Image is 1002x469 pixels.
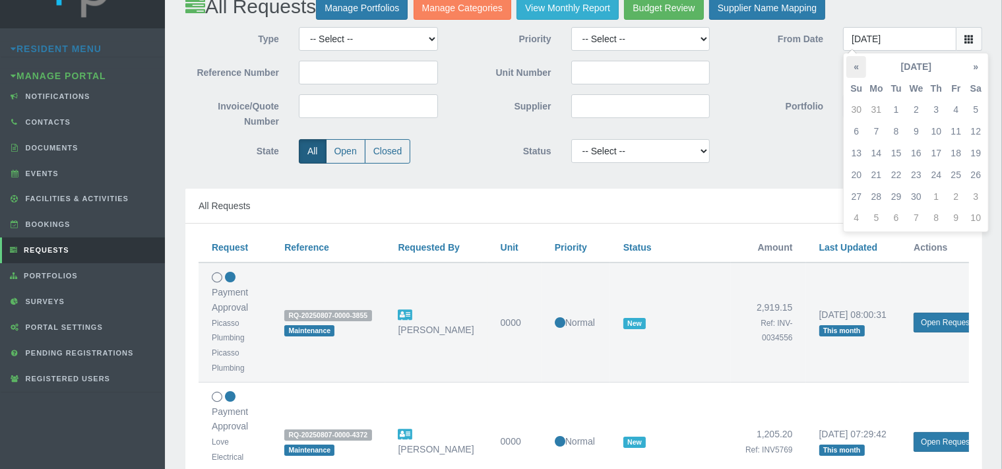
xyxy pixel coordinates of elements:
[966,56,986,78] th: »
[212,319,245,343] small: Picasso Plumbing
[20,246,69,254] span: Requests
[761,319,792,343] small: Ref: INV-0034556
[966,121,986,142] td: 12
[758,242,793,253] span: Amount
[946,78,966,100] th: Fr
[22,375,110,383] span: Registered Users
[966,78,986,100] th: Sa
[720,94,833,114] label: Portfolio
[22,220,71,228] span: Bookings
[185,189,982,224] div: All Requests
[866,207,886,229] td: 5
[946,99,966,121] td: 4
[11,71,106,81] a: Manage Portal
[806,263,901,382] td: [DATE] 08:00:31
[284,310,371,321] span: RQ-20250807-0000-3855
[448,94,561,114] label: Supplier
[448,27,561,47] label: Priority
[365,139,411,164] label: Closed
[819,242,878,253] a: Last Updated
[22,323,103,331] span: Portal Settings
[175,61,289,80] label: Reference Number
[284,325,334,336] span: Maintenance
[946,121,966,142] td: 11
[926,121,946,142] td: 10
[555,242,587,253] a: Priority
[946,164,966,186] td: 25
[946,186,966,208] td: 2
[212,242,248,253] a: Request
[866,164,886,186] td: 21
[946,142,966,164] td: 18
[819,445,865,456] span: This month
[22,92,90,100] span: Notifications
[846,99,866,121] td: 30
[887,99,906,121] td: 1
[623,437,646,448] span: New
[866,121,886,142] td: 7
[966,186,986,208] td: 3
[906,186,927,208] td: 30
[866,78,886,100] th: Mo
[284,429,371,441] span: RQ-20250807-0000-4372
[284,445,334,456] span: Maintenance
[846,207,866,229] td: 4
[199,263,271,382] td: Payment Approval
[22,118,71,126] span: Contacts
[906,99,927,121] td: 2
[175,139,289,159] label: State
[623,242,652,253] a: Status
[212,437,243,462] small: Love Electrical
[946,207,966,229] td: 9
[866,142,886,164] td: 14
[623,318,646,329] span: New
[487,263,542,382] td: 0000
[22,297,65,305] span: Surveys
[926,142,946,164] td: 17
[501,242,518,253] a: Unit
[926,164,946,186] td: 24
[906,142,927,164] td: 16
[926,186,946,208] td: 1
[212,348,245,373] small: Picasso Plumbing
[22,195,129,203] span: Facilities & Activities
[966,207,986,229] td: 10
[887,186,906,208] td: 29
[299,139,327,164] label: All
[385,263,487,382] td: [PERSON_NAME]
[846,78,866,100] th: Su
[846,186,866,208] td: 27
[846,164,866,186] td: 20
[906,164,927,186] td: 23
[745,445,792,454] small: Ref: INV5769
[398,242,460,253] a: Requested By
[22,170,59,177] span: Events
[448,139,561,159] label: Status
[887,78,906,100] th: Tu
[914,313,979,332] a: Open Request
[887,207,906,229] td: 6
[887,142,906,164] td: 15
[175,27,289,47] label: Type
[284,242,329,253] a: Reference
[866,99,886,121] td: 31
[846,142,866,164] td: 13
[914,242,947,253] span: Actions
[846,56,866,78] th: «
[926,78,946,100] th: Th
[887,121,906,142] td: 8
[448,61,561,80] label: Unit Number
[22,144,78,152] span: Documents
[926,99,946,121] td: 3
[887,164,906,186] td: 22
[866,186,886,208] td: 28
[966,164,986,186] td: 26
[906,78,927,100] th: We
[966,142,986,164] td: 19
[731,263,805,382] td: 2,919.15
[720,27,833,47] label: From Date
[866,56,966,78] th: [DATE]
[819,325,865,336] span: This month
[846,121,866,142] td: 6
[906,121,927,142] td: 9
